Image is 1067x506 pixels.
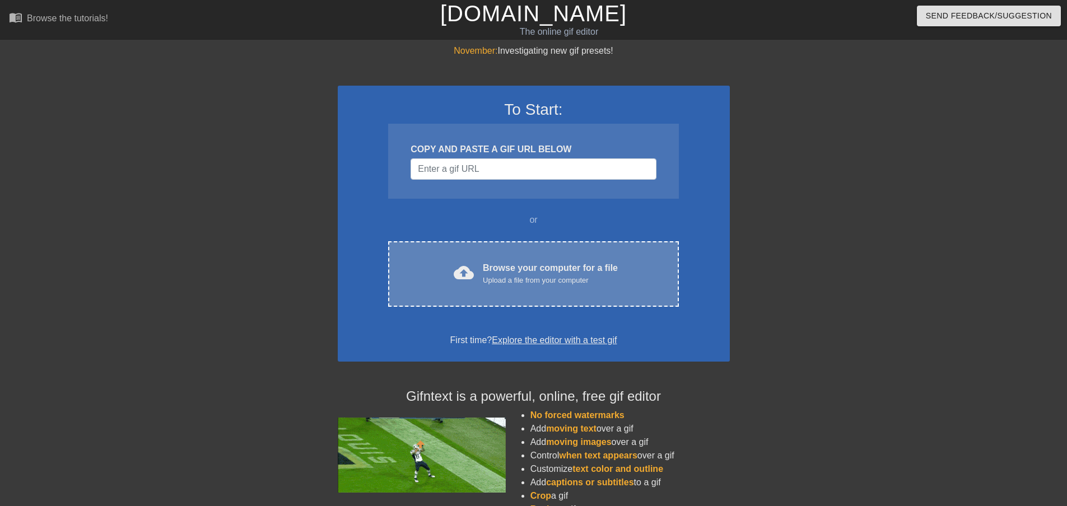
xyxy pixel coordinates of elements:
[338,388,730,405] h4: Gifntext is a powerful, online, free gif editor
[454,46,497,55] span: November:
[546,477,633,487] span: captions or subtitles
[411,143,656,156] div: COPY AND PASTE A GIF URL BELOW
[411,158,656,180] input: Username
[530,435,730,449] li: Add over a gif
[572,464,663,474] span: text color and outline
[530,449,730,462] li: Control over a gif
[530,491,551,500] span: Crop
[926,9,1052,23] span: Send Feedback/Suggestion
[559,451,637,460] span: when text appears
[492,335,617,345] a: Explore the editor with a test gif
[530,476,730,489] li: Add to a gif
[352,334,715,347] div: First time?
[483,261,618,286] div: Browse your computer for a file
[9,11,108,28] a: Browse the tutorials!
[530,410,625,420] span: No forced watermarks
[917,6,1061,26] button: Send Feedback/Suggestion
[530,462,730,476] li: Customize
[546,437,611,447] span: moving images
[9,11,22,24] span: menu_book
[367,213,701,227] div: or
[338,418,506,493] img: football_small.gif
[530,489,730,503] li: a gif
[440,1,627,26] a: [DOMAIN_NAME]
[454,263,474,283] span: cloud_upload
[361,25,757,39] div: The online gif editor
[546,424,597,433] span: moving text
[530,422,730,435] li: Add over a gif
[27,13,108,23] div: Browse the tutorials!
[483,275,618,286] div: Upload a file from your computer
[352,100,715,119] h3: To Start:
[338,44,730,58] div: Investigating new gif presets!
